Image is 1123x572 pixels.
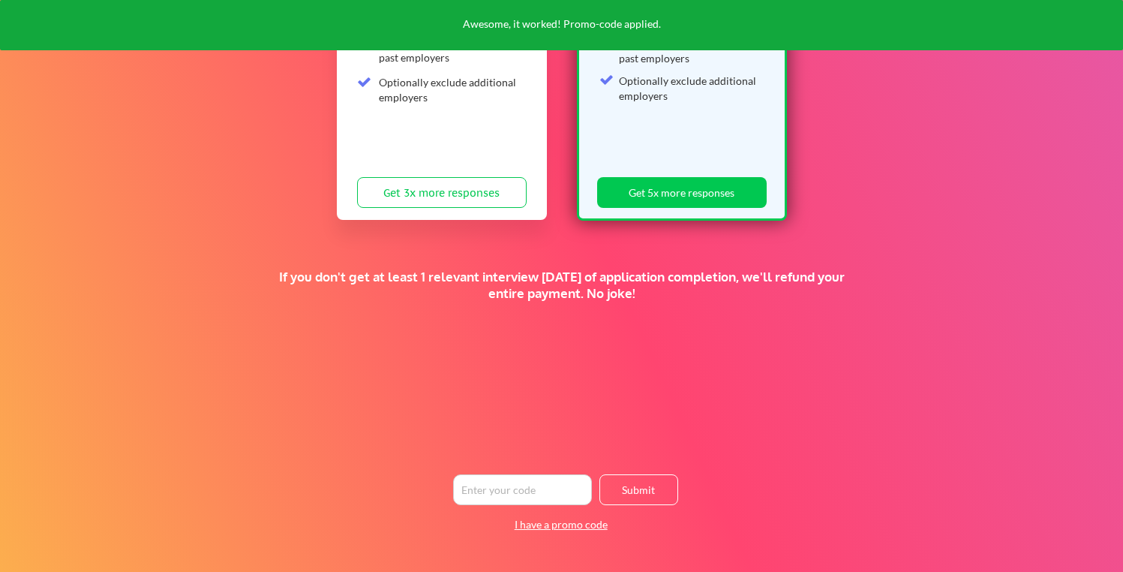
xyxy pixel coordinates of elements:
[619,36,758,65] div: Auto-exclude current and past employers
[597,177,767,208] button: Get 5x more responses
[599,474,678,505] button: Submit
[357,177,527,208] button: Get 3x more responses
[506,516,616,534] button: I have a promo code
[379,75,518,104] div: Optionally exclude additional employers
[453,474,592,505] input: Enter your code
[260,269,863,302] div: If you don't get at least 1 relevant interview [DATE] of application completion, we'll refund you...
[619,74,758,103] div: Optionally exclude additional employers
